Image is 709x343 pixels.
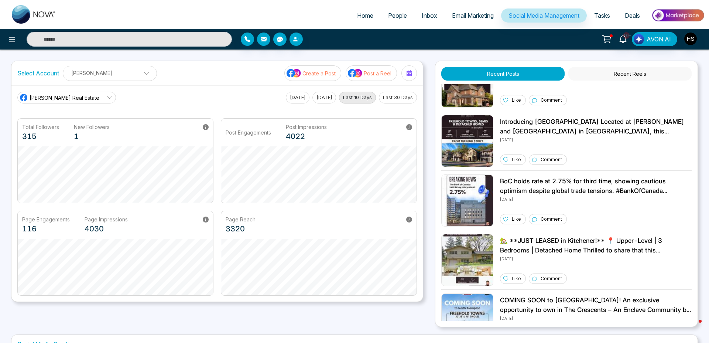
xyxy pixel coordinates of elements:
img: Market-place.gif [651,7,705,24]
p: Page Impressions [85,215,128,223]
span: Deals [625,12,640,19]
button: social-media-iconCreate a Post [284,65,341,81]
img: Nova CRM Logo [12,5,56,24]
a: People [381,9,414,23]
button: social-media-iconPost a Reel [346,65,397,81]
p: Page Reach [226,215,256,223]
p: Comment [541,275,562,282]
button: Recent Posts [441,67,565,81]
p: [PERSON_NAME] [68,67,152,79]
span: Home [357,12,373,19]
span: Tasks [594,12,610,19]
p: 1 [74,131,110,142]
p: Like [512,97,521,103]
p: Like [512,216,521,223]
p: 3320 [226,223,256,234]
span: Email Marketing [452,12,494,19]
span: [PERSON_NAME] Real Estate [30,94,99,102]
p: Like [512,275,521,282]
button: Last 30 Days [379,92,417,103]
a: 10+ [614,32,632,45]
p: [DATE] [500,136,692,143]
p: Like [512,156,521,163]
p: [DATE] [500,255,692,262]
p: 116 [22,223,70,234]
button: AVON AI [632,32,677,46]
iframe: Intercom live chat [684,318,702,336]
p: Post Impressions [286,123,327,131]
p: Page Engagements [22,215,70,223]
span: 10+ [623,32,630,39]
p: [DATE] [500,315,692,321]
img: User Avatar [684,33,697,45]
img: Unable to load img. [441,234,493,286]
p: 4030 [85,223,128,234]
p: Comment [541,216,562,223]
img: social-media-icon [287,68,301,78]
a: Deals [617,9,647,23]
p: Post a Reel [364,69,391,77]
p: New Followers [74,123,110,131]
a: Social Media Management [501,9,587,23]
img: Lead Flow [634,34,644,44]
p: Introducing [GEOGRAPHIC_DATA] Located at [PERSON_NAME] and [GEOGRAPHIC_DATA] in [GEOGRAPHIC_DATA]... [500,117,692,136]
p: Comment [541,97,562,103]
button: [DATE] [312,92,336,103]
p: Post Engagements [226,129,271,136]
p: 4022 [286,131,327,142]
img: Unable to load img. [441,115,493,167]
span: Inbox [422,12,437,19]
button: Last 10 Days [339,92,376,103]
p: BoC holds rate at 2.75% for third time, showing cautious optimism despite global trade tensions. ... [500,177,692,196]
img: social-media-icon [348,68,363,78]
a: Tasks [587,9,617,23]
p: [DATE] [500,196,692,202]
p: 315 [22,131,59,142]
label: Select Account [17,69,59,78]
img: Unable to load img. [441,174,493,227]
button: Recent Reels [568,67,692,81]
span: Social Media Management [508,12,579,19]
p: 🏡 **JUST LEASED in Kitchener!** 📍 Upper-Level | 3 Bedrooms | Detached Home Thrilled to share that... [500,236,692,255]
a: Email Marketing [445,9,501,23]
a: Inbox [414,9,445,23]
span: People [388,12,407,19]
a: Home [350,9,381,23]
p: COMING SOON to [GEOGRAPHIC_DATA]! An exclusive opportunity to own in The Crescents – An Enclave C... [500,296,692,315]
button: [DATE] [286,92,309,103]
p: Total Followers [22,123,59,131]
p: Comment [541,156,562,163]
p: Create a Post [302,69,336,77]
span: AVON AI [647,35,671,44]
